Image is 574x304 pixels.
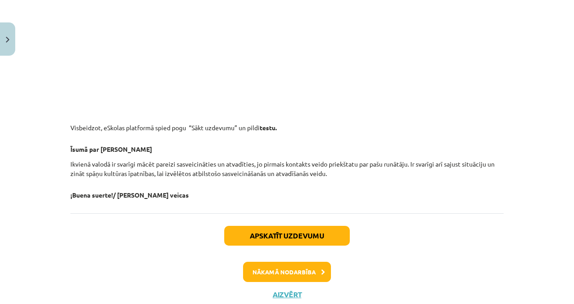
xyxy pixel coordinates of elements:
button: Apskatīt uzdevumu [224,226,350,246]
img: icon-close-lesson-0947bae3869378f0d4975bcd49f059093ad1ed9edebbc8119c70593378902aed.svg [6,37,9,43]
button: Aizvērt [270,290,304,299]
strong: ¡Buena suerte!/ [PERSON_NAME] veicas [70,191,189,199]
b: Īsumā par [PERSON_NAME] [70,145,152,153]
p: Visbeidzot, eSkolas platformā spied pogu “Sākt uzdevumu” un pildi [70,123,504,132]
button: Nākamā nodarbība [243,262,331,282]
strong: testu. [260,123,277,132]
p: Ikvienā valodā ir svarīgi mācēt pareizi sasveicināties un atvadīties, jo pirmais kontakts veido p... [70,159,504,178]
